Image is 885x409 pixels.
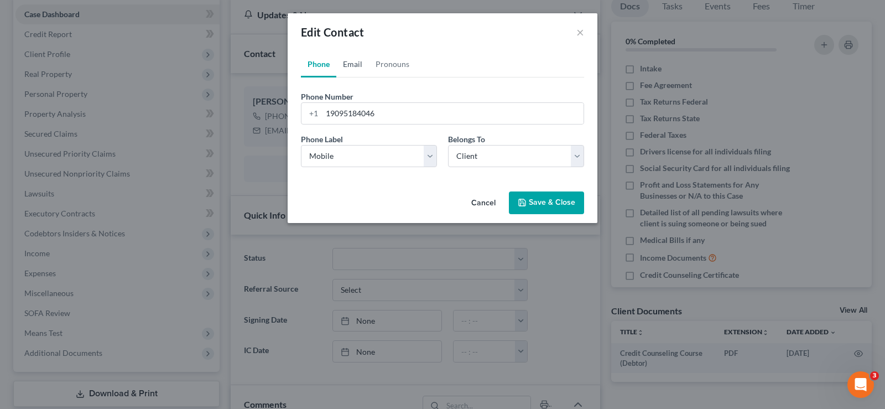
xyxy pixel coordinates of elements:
button: × [576,25,584,39]
div: +1 [301,103,322,124]
span: Phone Number [301,92,353,101]
iframe: Intercom live chat [847,371,874,398]
a: Email [336,51,369,77]
span: Edit Contact [301,25,365,39]
span: Phone Label [301,134,343,144]
input: ###-###-#### [322,103,584,124]
button: Cancel [462,193,504,215]
a: Pronouns [369,51,416,77]
a: Phone [301,51,336,77]
button: Save & Close [509,191,584,215]
span: 3 [870,371,879,380]
span: Belongs To [448,134,485,144]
